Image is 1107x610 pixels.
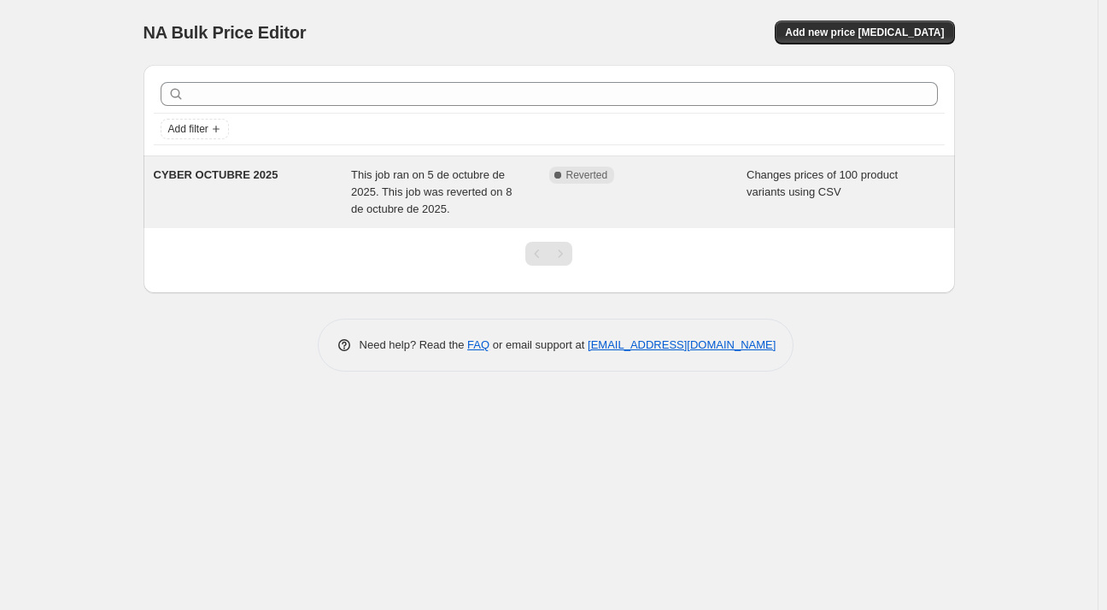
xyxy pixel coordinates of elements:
[775,21,954,44] button: Add new price [MEDICAL_DATA]
[747,168,898,198] span: Changes prices of 100 product variants using CSV
[525,242,572,266] nav: Pagination
[566,168,608,182] span: Reverted
[489,338,588,351] span: or email support at
[154,168,278,181] span: CYBER OCTUBRE 2025
[785,26,944,39] span: Add new price [MEDICAL_DATA]
[351,168,512,215] span: This job ran on 5 de octubre de 2025. This job was reverted on 8 de octubre de 2025.
[143,23,307,42] span: NA Bulk Price Editor
[467,338,489,351] a: FAQ
[168,122,208,136] span: Add filter
[588,338,776,351] a: [EMAIL_ADDRESS][DOMAIN_NAME]
[161,119,229,139] button: Add filter
[360,338,468,351] span: Need help? Read the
